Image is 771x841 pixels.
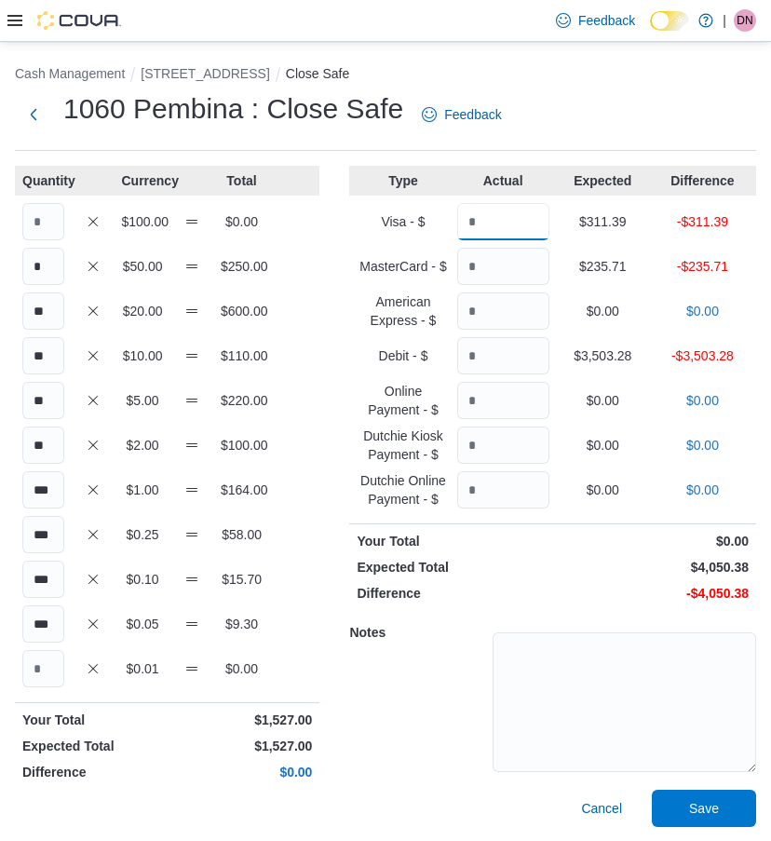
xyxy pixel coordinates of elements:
[121,346,163,365] p: $10.00
[22,427,64,464] input: Quantity
[357,584,548,603] p: Difference
[22,605,64,643] input: Quantity
[15,96,52,133] button: Next
[121,212,163,231] p: $100.00
[221,525,263,544] p: $58.00
[22,763,164,781] p: Difference
[734,9,756,32] div: Danica Newman
[581,799,622,818] span: Cancel
[457,382,549,419] input: Quantity
[22,203,64,240] input: Quantity
[557,346,649,365] p: $3,503.28
[357,382,449,419] p: Online Payment - $
[22,292,64,330] input: Quantity
[22,650,64,687] input: Quantity
[22,171,64,190] p: Quantity
[121,481,163,499] p: $1.00
[221,659,263,678] p: $0.00
[63,90,403,128] h1: 1060 Pembina : Close Safe
[557,584,749,603] p: -$4,050.38
[221,346,263,365] p: $110.00
[286,66,349,81] button: Close Safe
[121,525,163,544] p: $0.25
[22,471,64,509] input: Quantity
[221,615,263,633] p: $9.30
[457,292,549,330] input: Quantity
[548,2,642,39] a: Feedback
[723,9,726,32] p: |
[414,96,508,133] a: Feedback
[15,66,125,81] button: Cash Management
[171,763,313,781] p: $0.00
[656,257,749,276] p: -$235.71
[557,481,649,499] p: $0.00
[221,171,263,190] p: Total
[357,427,449,464] p: Dutchie Kiosk Payment - $
[171,711,313,729] p: $1,527.00
[22,711,164,729] p: Your Total
[221,391,263,410] p: $220.00
[121,436,163,454] p: $2.00
[557,302,649,320] p: $0.00
[357,558,548,576] p: Expected Total
[656,436,749,454] p: $0.00
[121,171,163,190] p: Currency
[656,171,749,190] p: Difference
[221,436,263,454] p: $100.00
[737,9,752,32] span: DN
[121,257,163,276] p: $50.00
[357,471,449,509] p: Dutchie Online Payment - $
[652,790,756,827] button: Save
[444,105,501,124] span: Feedback
[357,532,548,550] p: Your Total
[22,337,64,374] input: Quantity
[578,11,635,30] span: Feedback
[15,64,756,87] nav: An example of EuiBreadcrumbs
[121,391,163,410] p: $5.00
[557,257,649,276] p: $235.71
[357,346,449,365] p: Debit - $
[650,11,689,31] input: Dark Mode
[357,212,449,231] p: Visa - $
[656,212,749,231] p: -$311.39
[357,257,449,276] p: MasterCard - $
[357,171,449,190] p: Type
[121,659,163,678] p: $0.01
[22,382,64,419] input: Quantity
[22,561,64,598] input: Quantity
[221,302,263,320] p: $600.00
[656,302,749,320] p: $0.00
[457,203,549,240] input: Quantity
[557,436,649,454] p: $0.00
[457,171,549,190] p: Actual
[457,471,549,509] input: Quantity
[689,799,719,818] span: Save
[457,337,549,374] input: Quantity
[557,532,749,550] p: $0.00
[656,391,749,410] p: $0.00
[22,737,164,755] p: Expected Total
[357,292,449,330] p: American Express - $
[221,257,263,276] p: $250.00
[221,212,263,231] p: $0.00
[37,11,121,30] img: Cova
[221,570,263,589] p: $15.70
[557,212,649,231] p: $311.39
[22,248,64,285] input: Quantity
[650,31,651,32] span: Dark Mode
[121,570,163,589] p: $0.10
[557,558,749,576] p: $4,050.38
[171,737,313,755] p: $1,527.00
[457,427,549,464] input: Quantity
[121,302,163,320] p: $20.00
[656,481,749,499] p: $0.00
[557,391,649,410] p: $0.00
[457,248,549,285] input: Quantity
[121,615,163,633] p: $0.05
[557,171,649,190] p: Expected
[656,346,749,365] p: -$3,503.28
[349,614,489,651] h5: Notes
[574,790,629,827] button: Cancel
[22,516,64,553] input: Quantity
[141,66,269,81] button: [STREET_ADDRESS]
